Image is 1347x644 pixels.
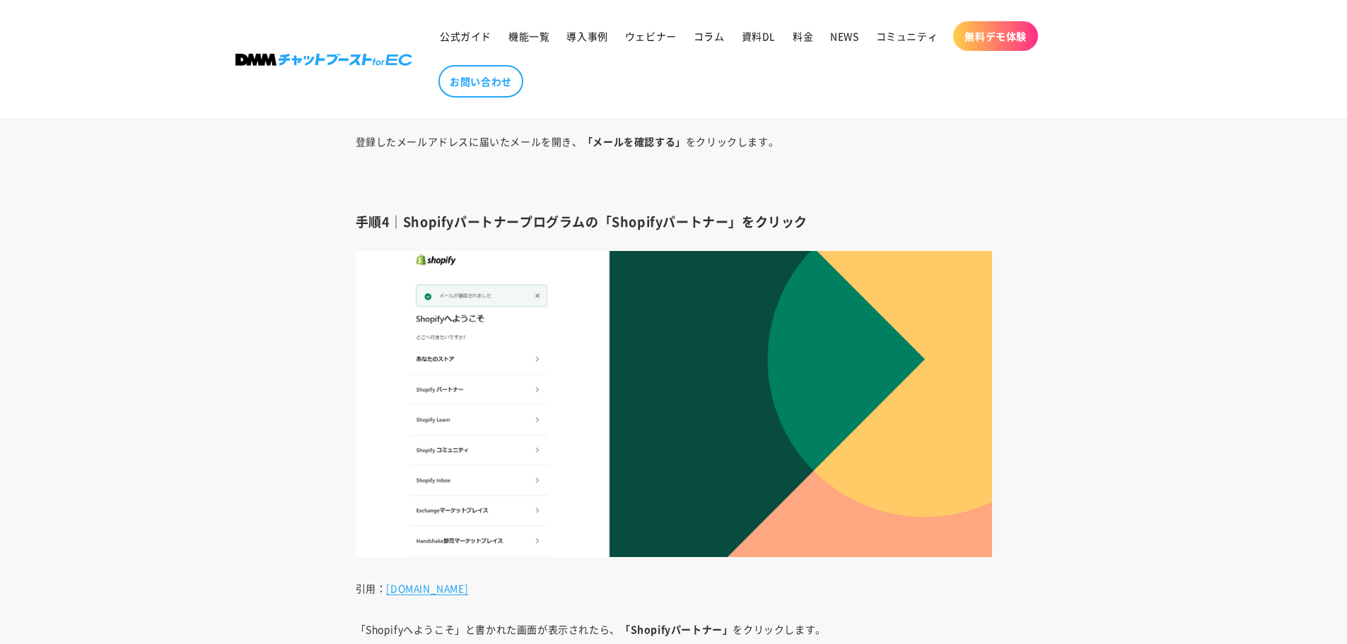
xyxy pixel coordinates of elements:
[742,30,776,42] span: 資料DL
[964,30,1027,42] span: 無料デモ体験
[830,30,858,42] span: NEWS
[431,21,500,51] a: 公式ガイド
[868,21,947,51] a: コミュニティ
[617,21,685,51] a: ウェビナー
[566,30,607,42] span: 導入事例
[793,30,813,42] span: 料金
[500,21,558,51] a: 機能一覧
[620,622,733,636] strong: 「Shopifyパートナー」
[440,30,491,42] span: 公式ガイド
[235,54,412,66] img: 株式会社DMM Boost
[685,21,733,51] a: コラム
[508,30,549,42] span: 機能一覧
[356,578,992,598] p: 引用：
[953,21,1038,51] a: 無料デモ体験
[733,21,784,51] a: 資料DL
[438,65,523,98] a: お問い合わせ
[583,134,686,148] strong: 「メールを確認する」
[694,30,725,42] span: コラム
[784,21,822,51] a: 料金
[356,619,992,639] p: 「Shopifyへようこそ」と書かれた画面が表示されたら、 をクリックします。
[450,75,512,88] span: お問い合わせ
[822,21,867,51] a: NEWS
[625,30,677,42] span: ウェビナー
[558,21,616,51] a: 導入事例
[356,131,992,151] p: 登録したメールアドレスに届いたメールを開き、 をクリックします。
[386,581,468,595] a: [DOMAIN_NAME]
[356,213,992,230] h3: 手順4｜Shopifyパートナープログラムの「Shopifyパートナー」をクリック
[876,30,938,42] span: コミュニティ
